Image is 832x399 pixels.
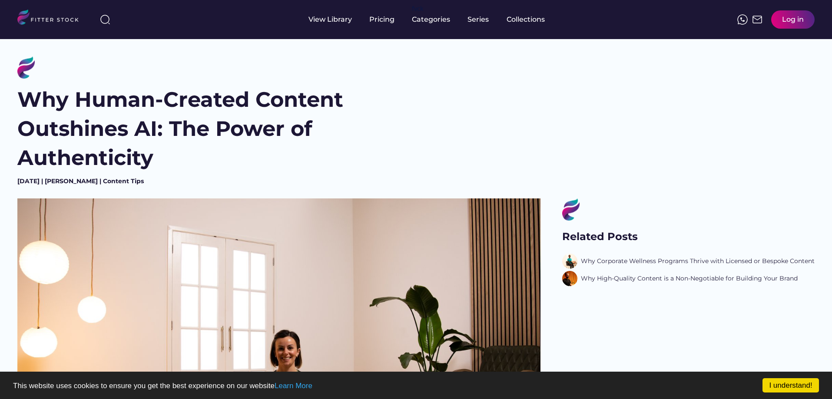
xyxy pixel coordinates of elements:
[412,15,450,24] div: Categories
[275,382,312,390] a: Learn More
[369,15,394,24] div: Pricing
[507,15,545,24] div: Collections
[467,15,489,24] div: Series
[17,10,86,27] img: LOGO.svg
[581,274,798,283] div: Why High-Quality Content is a Non-Negotiable for Building Your Brand
[13,382,819,389] p: This website uses cookies to ensure you get the best experience on our website
[17,85,365,173] h1: Why Human-Created Content Outshines AI: The Power of Authenticity
[412,4,423,13] div: fvck
[782,15,804,24] div: Log in
[581,257,815,266] div: Why Corporate Wellness Programs Thrive with Licensed or Bespoke Content
[762,378,819,392] a: I understand!
[17,56,35,79] img: fitter_stock_logo.png
[737,14,748,25] img: meteor-icons_whatsapp%20%281%29.svg
[562,198,580,221] img: fitter_stock_logo.png
[752,14,762,25] img: Frame%2051.svg
[308,15,352,24] div: View Library
[17,177,144,199] div: [DATE] | [PERSON_NAME] | Content Tips
[782,325,825,365] iframe: chat widget
[562,229,638,244] div: Related Posts
[100,14,110,25] img: search-normal%203.svg
[796,364,823,390] iframe: chat widget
